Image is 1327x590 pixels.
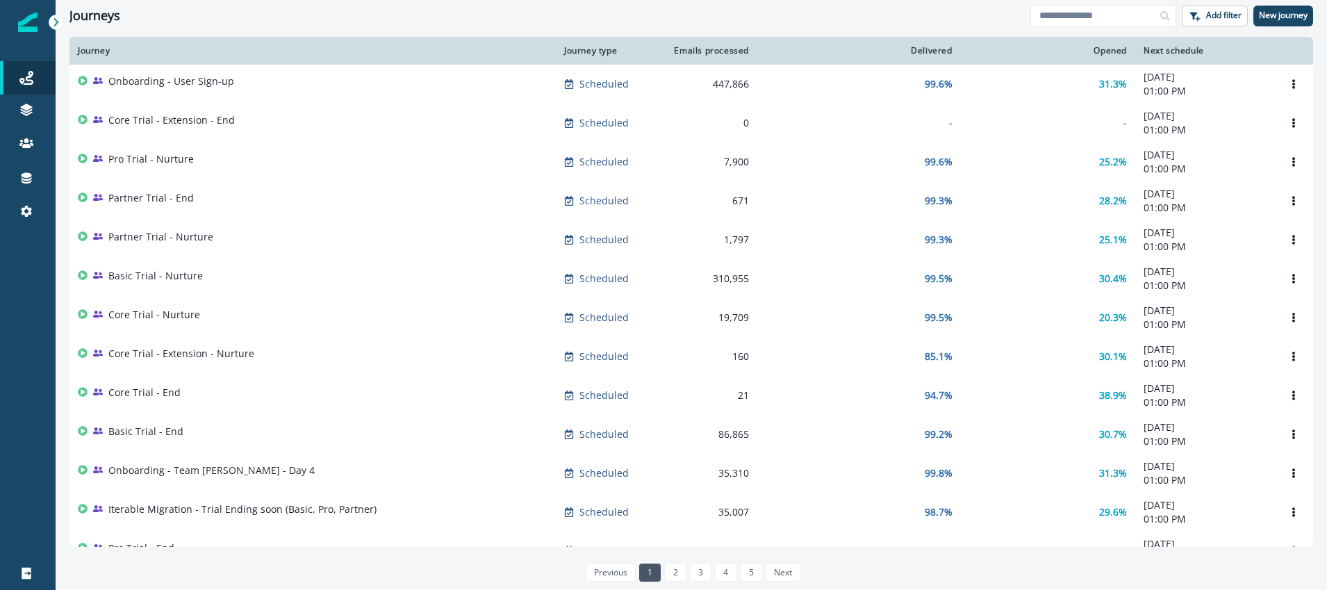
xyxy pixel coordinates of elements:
[925,388,953,402] p: 94.7%
[1144,357,1266,370] p: 01:00 PM
[925,427,953,441] p: 99.2%
[108,386,181,400] p: Core Trial - End
[1283,502,1305,523] button: Options
[69,376,1313,415] a: Core Trial - EndScheduled2194.7%38.9%[DATE]01:00 PMOptions
[582,564,801,582] ul: Pagination
[1283,229,1305,250] button: Options
[1144,459,1266,473] p: [DATE]
[69,493,1313,532] a: Iterable Migration - Trial Ending soon (Basic, Pro, Partner)Scheduled35,00798.7%29.6%[DATE]01:00 ...
[1144,498,1266,512] p: [DATE]
[108,347,254,361] p: Core Trial - Extension - Nurture
[1144,512,1266,526] p: 01:00 PM
[579,194,629,208] p: Scheduled
[69,298,1313,337] a: Core Trial - NurtureScheduled19,70999.5%20.3%[DATE]01:00 PMOptions
[69,532,1313,571] a: Pro Trial - EndScheduled1,81499.6%27.1%[DATE]01:00 PMOptions
[108,152,194,166] p: Pro Trial - Nurture
[1144,45,1266,56] div: Next schedule
[1206,10,1242,20] p: Add filter
[69,337,1313,376] a: Core Trial - Extension - NurtureScheduled16085.1%30.1%[DATE]01:00 PMOptions
[108,502,377,516] p: Iterable Migration - Trial Ending soon (Basic, Pro, Partner)
[715,564,736,582] a: Page 4
[741,564,762,582] a: Page 5
[1144,265,1266,279] p: [DATE]
[969,116,1127,130] div: -
[1144,279,1266,293] p: 01:00 PM
[69,259,1313,298] a: Basic Trial - NurtureScheduled310,95599.5%30.4%[DATE]01:00 PMOptions
[1099,544,1127,558] p: 27.1%
[69,65,1313,104] a: Onboarding - User Sign-upScheduled447,86699.6%31.3%[DATE]01:00 PMOptions
[1253,6,1313,26] button: New journey
[1283,463,1305,484] button: Options
[668,116,749,130] div: 0
[925,311,953,325] p: 99.5%
[668,272,749,286] div: 310,955
[1144,473,1266,487] p: 01:00 PM
[668,311,749,325] div: 19,709
[668,350,749,363] div: 160
[69,454,1313,493] a: Onboarding - Team [PERSON_NAME] - Day 4Scheduled35,31099.8%31.3%[DATE]01:00 PMOptions
[1099,272,1127,286] p: 30.4%
[108,191,194,205] p: Partner Trial - End
[690,564,711,582] a: Page 3
[668,388,749,402] div: 21
[1099,311,1127,325] p: 20.3%
[108,113,235,127] p: Core Trial - Extension - End
[1144,537,1266,551] p: [DATE]
[1144,304,1266,318] p: [DATE]
[1144,84,1266,98] p: 01:00 PM
[1099,350,1127,363] p: 30.1%
[69,415,1313,454] a: Basic Trial - EndScheduled86,86599.2%30.7%[DATE]01:00 PMOptions
[564,45,652,56] div: Journey type
[1144,318,1266,331] p: 01:00 PM
[18,13,38,32] img: Inflection
[668,505,749,519] div: 35,007
[925,272,953,286] p: 99.5%
[69,8,120,24] h1: Journeys
[1144,123,1266,137] p: 01:00 PM
[1283,385,1305,406] button: Options
[1283,541,1305,562] button: Options
[69,181,1313,220] a: Partner Trial - EndScheduled67199.3%28.2%[DATE]01:00 PMOptions
[1283,151,1305,172] button: Options
[925,544,953,558] p: 99.6%
[69,104,1313,142] a: Core Trial - Extension - EndScheduled0--[DATE]01:00 PMOptions
[579,388,629,402] p: Scheduled
[925,233,953,247] p: 99.3%
[925,155,953,169] p: 99.6%
[579,311,629,325] p: Scheduled
[1099,466,1127,480] p: 31.3%
[1144,109,1266,123] p: [DATE]
[78,45,547,56] div: Journey
[1099,155,1127,169] p: 25.2%
[108,308,200,322] p: Core Trial - Nurture
[1144,382,1266,395] p: [DATE]
[925,466,953,480] p: 99.8%
[668,544,749,558] div: 1,814
[108,425,183,439] p: Basic Trial - End
[668,427,749,441] div: 86,865
[1144,343,1266,357] p: [DATE]
[1099,77,1127,91] p: 31.3%
[579,155,629,169] p: Scheduled
[1144,201,1266,215] p: 01:00 PM
[1099,505,1127,519] p: 29.6%
[1099,388,1127,402] p: 38.9%
[668,466,749,480] div: 35,310
[1283,113,1305,133] button: Options
[108,74,234,88] p: Onboarding - User Sign-up
[766,45,953,56] div: Delivered
[1144,187,1266,201] p: [DATE]
[579,544,629,558] p: Scheduled
[579,233,629,247] p: Scheduled
[108,230,213,244] p: Partner Trial - Nurture
[108,269,203,283] p: Basic Trial - Nurture
[969,45,1127,56] div: Opened
[1099,194,1127,208] p: 28.2%
[925,194,953,208] p: 99.3%
[1144,148,1266,162] p: [DATE]
[668,194,749,208] div: 671
[579,272,629,286] p: Scheduled
[668,233,749,247] div: 1,797
[664,564,686,582] a: Page 2
[766,564,800,582] a: Next page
